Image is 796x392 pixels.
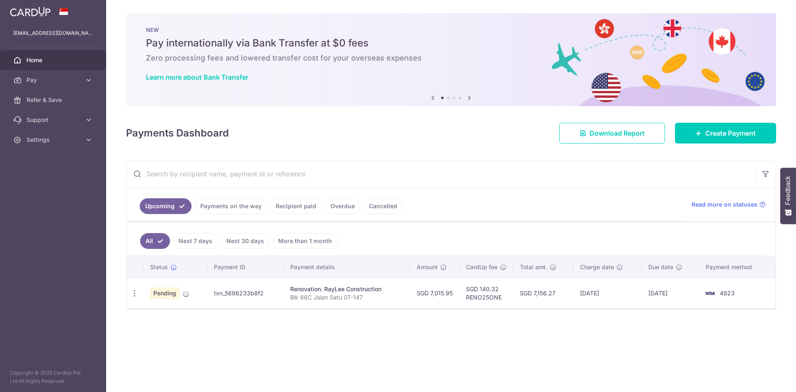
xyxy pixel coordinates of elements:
h5: Pay internationally via Bank Transfer at $0 fees [146,37,756,50]
a: More than 1 month [273,233,337,249]
span: Refer & Save [27,96,81,104]
span: Status [150,263,168,271]
span: Charge date [580,263,614,271]
a: Read more on statuses [692,200,766,209]
th: Payment ID [207,256,284,278]
a: All [140,233,170,249]
span: 4923 [720,290,735,297]
span: Settings [27,136,81,144]
span: Amount [417,263,438,271]
a: Overdue [325,198,360,214]
span: Total amt. [520,263,547,271]
td: SGD 7,015.95 [410,278,459,308]
th: Payment details [284,256,410,278]
th: Payment method [699,256,775,278]
a: Next 30 days [221,233,269,249]
span: Feedback [784,176,792,205]
td: SGD 140.32 RENO25ONE [459,278,513,308]
a: Next 7 days [173,233,218,249]
img: Bank transfer banner [126,13,776,106]
p: [EMAIL_ADDRESS][DOMAIN_NAME] [13,29,93,37]
span: CardUp fee [466,263,498,271]
input: Search by recipient name, payment id or reference [126,161,756,187]
div: Renovation. RayLee Construction [290,285,403,293]
button: Feedback - Show survey [780,168,796,224]
a: Payments on the way [195,198,267,214]
p: NEW [146,27,756,33]
span: Due date [648,263,673,271]
h6: Zero processing fees and lowered transfer cost for your overseas expenses [146,53,756,63]
td: SGD 7,156.27 [513,278,573,308]
h4: Payments Dashboard [126,126,229,141]
span: Home [27,56,81,64]
td: [DATE] [573,278,642,308]
span: Read more on statuses [692,200,757,209]
td: txn_5696233b8f2 [207,278,284,308]
a: Cancelled [364,198,403,214]
p: Blk 88C Jalan Satu 07-147 [290,293,403,302]
span: Pay [27,76,81,84]
span: Support [27,116,81,124]
a: Download Report [559,123,665,144]
span: Pending [150,287,180,299]
img: Bank Card [701,288,718,298]
span: Download Report [590,128,645,138]
a: Recipient paid [270,198,322,214]
a: Upcoming [140,198,192,214]
img: CardUp [10,7,51,17]
span: Create Payment [705,128,756,138]
td: [DATE] [642,278,699,308]
a: Create Payment [675,123,776,144]
a: Learn more about Bank Transfer [146,73,248,81]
